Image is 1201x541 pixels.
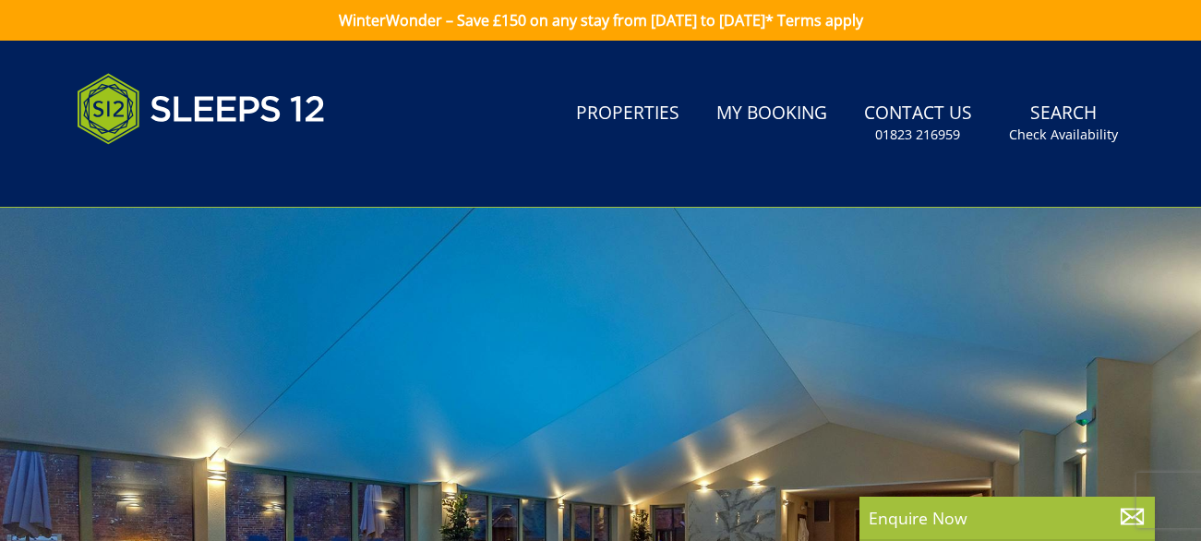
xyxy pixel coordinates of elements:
[875,126,960,144] small: 01823 216959
[77,63,326,155] img: Sleeps 12
[869,506,1146,530] p: Enquire Now
[857,93,979,153] a: Contact Us01823 216959
[67,166,261,182] iframe: Customer reviews powered by Trustpilot
[569,93,687,135] a: Properties
[1009,126,1118,144] small: Check Availability
[709,93,835,135] a: My Booking
[1002,93,1125,153] a: SearchCheck Availability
